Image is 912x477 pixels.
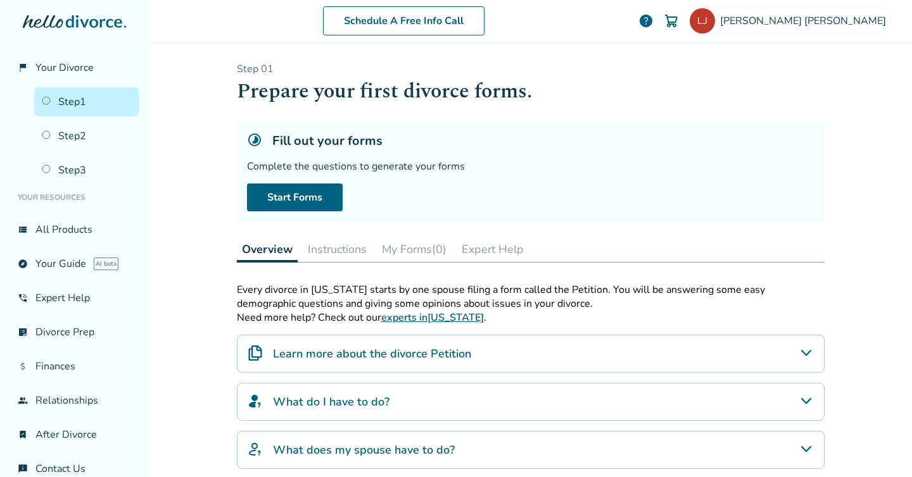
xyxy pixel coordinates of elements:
[34,87,139,116] a: Step1
[272,132,383,149] h5: Fill out your forms
[377,237,452,262] button: My Forms(0)
[381,311,484,325] a: experts in[US_STATE]
[10,352,139,381] a: attach_moneyFinances
[849,416,912,477] iframe: Chat Widget
[237,237,298,263] button: Overview
[18,395,28,406] span: group
[303,237,372,262] button: Instructions
[34,156,139,185] a: Step3
[10,420,139,449] a: bookmark_checkAfter Divorce
[18,293,28,303] span: phone_in_talk
[237,335,825,373] div: Learn more about the divorce Petition
[18,430,28,440] span: bookmark_check
[457,237,529,262] button: Expert Help
[18,464,28,474] span: chat_info
[273,393,389,410] h4: What do I have to do?
[94,257,118,270] span: AI beta
[237,311,825,325] p: Need more help? Check out our .
[237,383,825,421] div: What do I have to do?
[690,8,715,34] img: loidaexa@yahoo.com
[18,361,28,371] span: attach_money
[10,386,139,415] a: groupRelationships
[10,283,139,313] a: phone_in_talkExpert Help
[248,442,263,457] img: What does my spouse have to do?
[247,159,814,173] div: Complete the questions to generate your forms
[638,13,654,28] a: help
[248,345,263,361] img: Learn more about the divorce Petition
[10,249,139,278] a: exploreYour GuideAI beta
[18,225,28,235] span: view_list
[273,345,471,362] h4: Learn more about the divorce Petition
[664,13,679,28] img: Cart
[237,283,825,311] p: Every divorce in [US_STATE] starts by one spouse filing a form called the Petition. You will be a...
[323,6,484,35] a: Schedule A Free Info Call
[10,318,139,347] a: list_alt_checkDivorce Prep
[34,121,139,151] a: Step2
[10,53,139,82] a: flag_2Your Divorce
[273,442,455,458] h4: What does my spouse have to do?
[720,14,891,28] span: [PERSON_NAME] [PERSON_NAME]
[18,327,28,337] span: list_alt_check
[237,431,825,469] div: What does my spouse have to do?
[247,183,343,211] a: Start Forms
[10,215,139,244] a: view_listAll Products
[248,393,263,409] img: What do I have to do?
[35,61,94,75] span: Your Divorce
[18,259,28,269] span: explore
[237,76,825,107] h1: Prepare your first divorce forms.
[237,62,825,76] p: Step 0 1
[10,185,139,210] li: Your Resources
[18,63,28,73] span: flag_2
